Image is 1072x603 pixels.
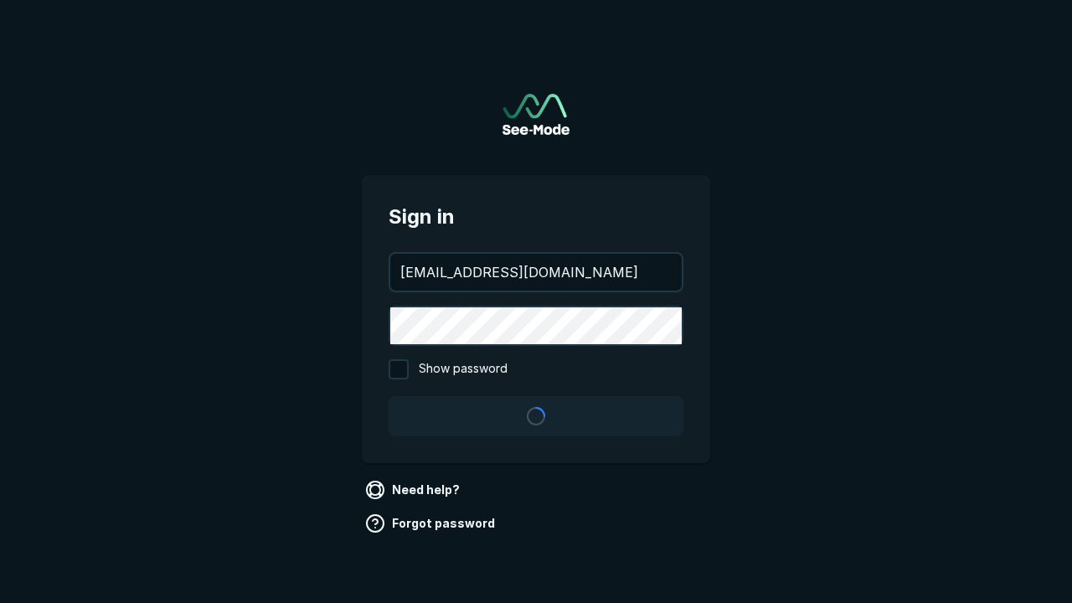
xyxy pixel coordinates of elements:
a: Forgot password [362,510,502,537]
span: Show password [419,359,508,379]
a: Need help? [362,477,466,503]
input: your@email.com [390,254,682,291]
img: See-Mode Logo [502,94,569,135]
span: Sign in [389,202,683,232]
a: Go to sign in [502,94,569,135]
